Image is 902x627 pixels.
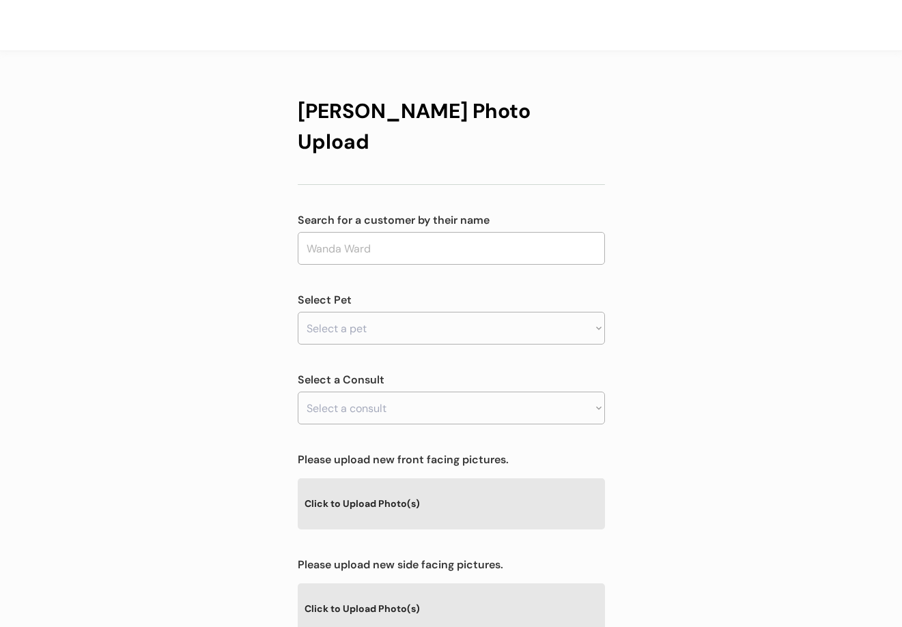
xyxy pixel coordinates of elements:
[298,292,605,308] div: Select Pet
[298,557,605,573] div: Please upload new side facing pictures.
[298,372,605,388] div: Select a Consult
[298,452,605,468] div: Please upload new front facing pictures.
[298,96,605,157] div: [PERSON_NAME] Photo Upload
[298,232,605,265] input: Wanda Ward
[298,212,605,229] div: Search for a customer by their name
[298,478,605,528] div: Click to Upload Photo(s)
